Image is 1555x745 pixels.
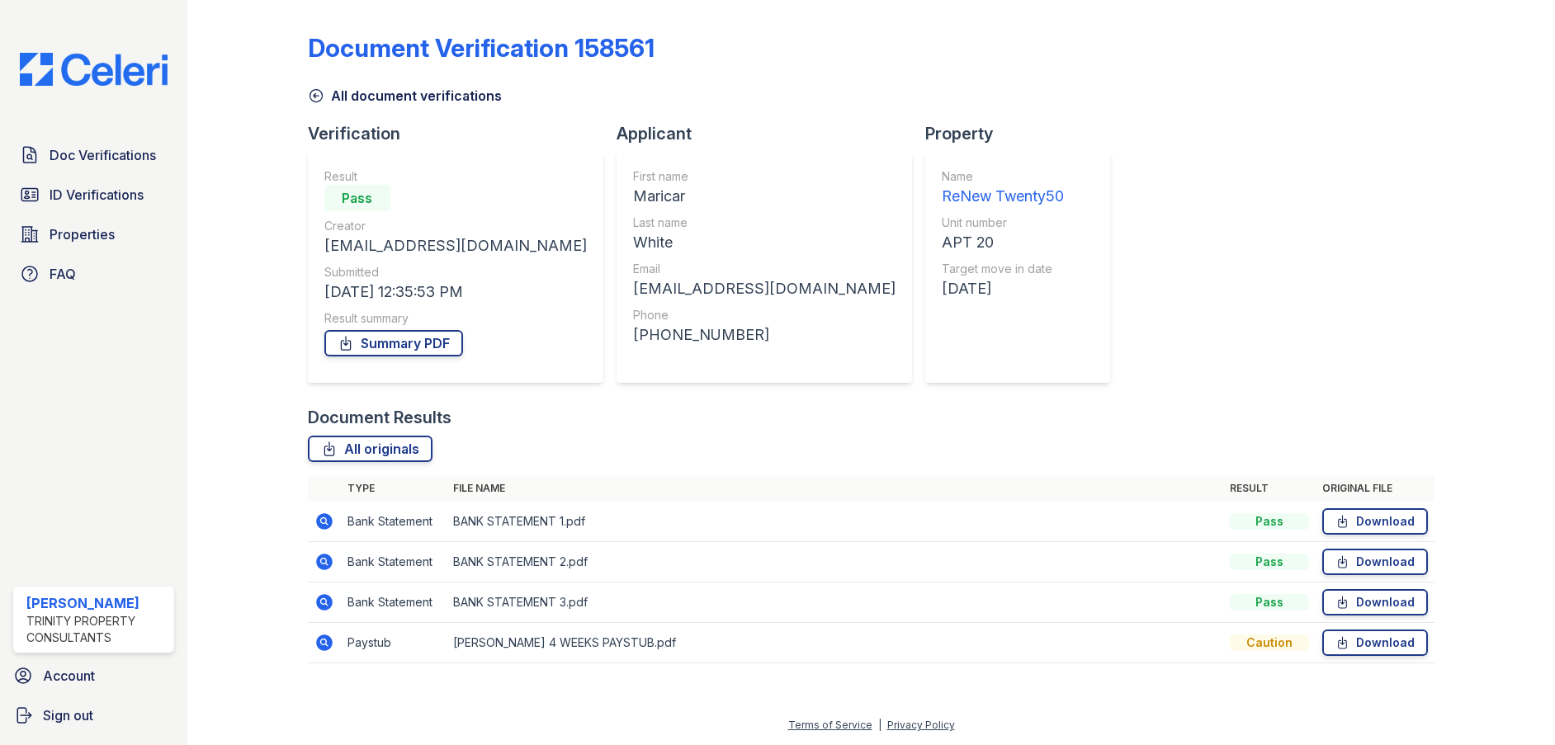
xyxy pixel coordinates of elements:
a: Download [1322,549,1428,575]
a: All document verifications [308,86,502,106]
div: First name [633,168,896,185]
div: Email [633,261,896,277]
th: Original file [1316,475,1434,502]
div: Phone [633,307,896,323]
div: Target move in date [942,261,1064,277]
span: FAQ [50,264,76,284]
div: [PHONE_NUMBER] [633,323,896,347]
a: Properties [13,218,174,251]
a: Sign out [7,699,181,732]
div: APT 20 [942,231,1064,254]
a: Terms of Service [788,719,872,731]
div: Applicant [617,122,925,145]
td: Bank Statement [341,502,447,542]
a: ID Verifications [13,178,174,211]
div: White [633,231,896,254]
a: Privacy Policy [887,719,955,731]
a: Summary PDF [324,330,463,356]
span: Properties [50,224,115,244]
a: Download [1322,508,1428,535]
a: Doc Verifications [13,139,174,172]
div: Submitted [324,264,587,281]
div: [EMAIL_ADDRESS][DOMAIN_NAME] [633,277,896,300]
div: Verification [308,122,617,145]
div: Last name [633,215,896,231]
div: [DATE] 12:35:53 PM [324,281,587,304]
div: [PERSON_NAME] [26,593,168,613]
a: All originals [308,436,432,462]
span: ID Verifications [50,185,144,205]
div: Pass [1230,594,1309,611]
td: BANK STATEMENT 2.pdf [447,542,1223,582]
div: Pass [1230,554,1309,570]
td: BANK STATEMENT 3.pdf [447,582,1223,623]
div: Pass [1230,513,1309,530]
a: Name ReNew Twenty50 [942,168,1064,208]
a: Account [7,659,181,692]
td: Bank Statement [341,542,447,582]
a: FAQ [13,257,174,290]
img: CE_Logo_Blue-a8612792a0a2168367f1c8372b55b34899dd931a85d93a1a3d3e32e68fde9ad4.png [7,53,181,86]
td: Bank Statement [341,582,447,623]
span: Account [43,666,95,686]
td: Paystub [341,623,447,663]
td: [PERSON_NAME] 4 WEEKS PAYSTUB.pdf [447,623,1223,663]
div: | [878,719,881,731]
div: ReNew Twenty50 [942,185,1064,208]
div: [EMAIL_ADDRESS][DOMAIN_NAME] [324,234,587,257]
div: Document Results [308,406,451,429]
span: Doc Verifications [50,145,156,165]
th: Type [341,475,447,502]
a: Download [1322,629,1428,656]
div: Maricar [633,185,896,208]
div: Document Verification 158561 [308,33,655,63]
div: Result summary [324,310,587,327]
div: Property [925,122,1123,145]
div: Creator [324,218,587,234]
div: Unit number [942,215,1064,231]
span: Sign out [43,705,93,725]
div: Pass [324,185,390,211]
div: [DATE] [942,277,1064,300]
div: Name [942,168,1064,185]
th: File name [447,475,1223,502]
div: Result [324,168,587,185]
div: Caution [1230,634,1309,651]
th: Result [1223,475,1316,502]
a: Download [1322,589,1428,615]
td: BANK STATEMENT 1.pdf [447,502,1223,542]
div: Trinity Property Consultants [26,613,168,646]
